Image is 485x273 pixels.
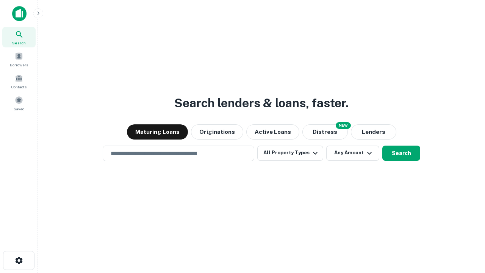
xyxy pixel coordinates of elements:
button: Maturing Loans [127,124,188,140]
a: Search [2,27,36,47]
button: Lenders [351,124,396,140]
a: Contacts [2,71,36,91]
span: Contacts [11,84,27,90]
span: Search [12,40,26,46]
div: NEW [336,122,351,129]
button: Search [382,146,420,161]
h3: Search lenders & loans, faster. [174,94,349,112]
button: All Property Types [257,146,323,161]
a: Borrowers [2,49,36,69]
a: Saved [2,93,36,113]
button: Active Loans [246,124,299,140]
iframe: Chat Widget [447,212,485,249]
button: Originations [191,124,243,140]
span: Saved [14,106,25,112]
button: Any Amount [326,146,379,161]
span: Borrowers [10,62,28,68]
button: Search distressed loans with lien and other non-mortgage details. [302,124,348,140]
img: capitalize-icon.png [12,6,27,21]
